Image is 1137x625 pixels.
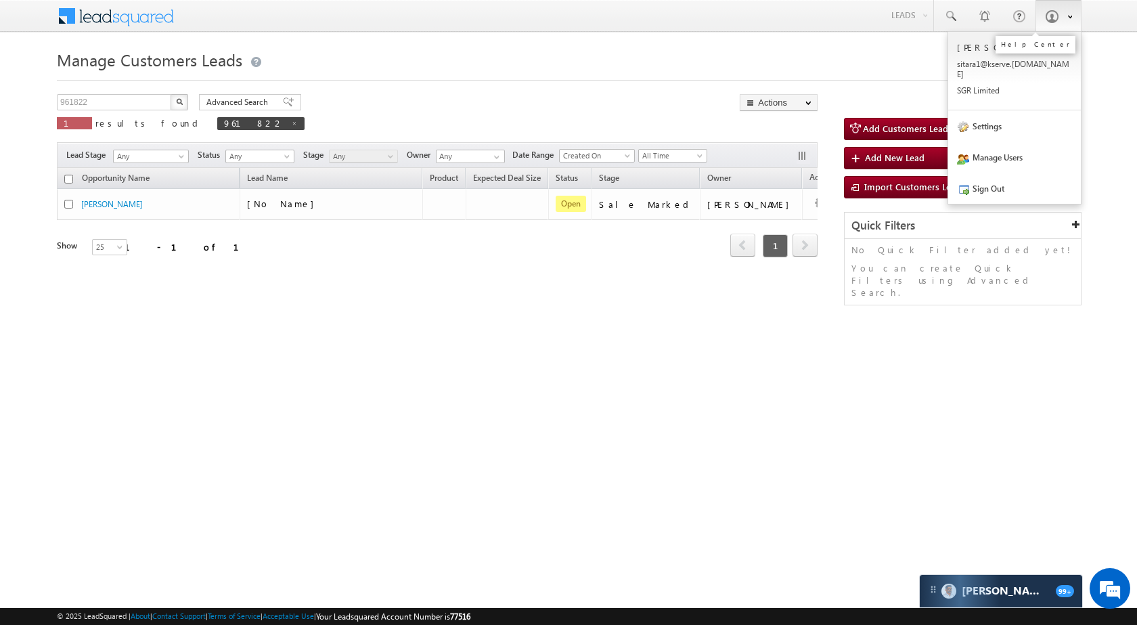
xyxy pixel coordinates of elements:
span: All Time [639,150,703,162]
div: Quick Filters [845,213,1081,239]
em: Start Chat [184,417,246,435]
a: next [793,235,818,257]
a: Show All Items [487,150,504,164]
span: Advanced Search [206,96,272,108]
a: prev [730,235,755,257]
div: [PERSON_NAME] [707,198,796,211]
span: results found [95,117,203,129]
div: Sale Marked [599,198,694,211]
span: Date Range [512,149,559,161]
span: Any [114,150,184,163]
span: Stage [599,173,619,183]
p: sitar a1@ks erve. [DOMAIN_NAME] [957,59,1072,79]
div: Minimize live chat window [222,7,254,39]
p: You can create Quick Filters using Advanced Search. [851,262,1074,299]
a: Expected Deal Size [466,171,548,188]
span: Any [226,150,290,163]
a: Stage [592,171,626,188]
span: Lead Stage [66,149,111,161]
span: [No Name] [247,198,321,209]
span: 99+ [1056,585,1074,597]
img: d_60004797649_company_0_60004797649 [23,71,57,89]
div: 1 - 1 of 1 [125,239,255,255]
a: Settings [948,110,1081,142]
span: Status [198,149,225,161]
span: prev [730,234,755,257]
div: Chat with us now [70,71,227,89]
input: Check all records [64,175,73,184]
span: Open [556,196,586,212]
span: Add Customers Leads [863,123,952,134]
a: Acceptable Use [263,611,314,620]
a: 25 [92,239,127,255]
a: All Time [638,149,707,163]
span: Actions [803,170,843,188]
a: Contact Support [152,611,206,620]
p: [PERSON_NAME] [957,41,1072,53]
p: No Quick Filter added yet! [851,244,1074,256]
a: About [131,611,150,620]
a: Terms of Service [208,611,261,620]
span: 1 [64,117,85,129]
span: Stage [303,149,329,161]
span: Import Customers Leads [864,181,965,192]
a: Sign Out [948,173,1081,204]
span: Owner [407,149,436,161]
span: Expected Deal Size [473,173,541,183]
a: Any [113,150,189,163]
img: Search [176,98,183,105]
button: Actions [740,94,818,111]
a: Any [329,150,398,163]
span: 77516 [450,611,470,622]
img: carter-drag [928,584,939,595]
div: carter-dragCarter[PERSON_NAME]99+ [919,574,1083,608]
input: Type to Search [436,150,505,163]
span: Lead Name [240,171,294,188]
p: SGR Limit ed [957,85,1072,95]
a: Any [225,150,294,163]
span: © 2025 LeadSquared | | | | | [57,610,470,623]
textarea: Type your message and hit 'Enter' [18,125,247,406]
span: Opportunity Name [82,173,150,183]
a: [PERSON_NAME] sitara1@kserve.[DOMAIN_NAME] SGR Limited [948,32,1081,110]
span: Your Leadsquared Account Number is [316,611,470,622]
a: [PERSON_NAME] [81,199,143,209]
span: next [793,234,818,257]
span: 1 [763,234,788,257]
a: Created On [559,149,635,163]
a: Manage Users [948,142,1081,173]
span: Add New Lead [865,152,924,163]
span: Product [430,173,458,183]
a: Status [549,171,585,188]
a: Opportunity Name [75,171,156,188]
span: 25 [93,241,129,253]
span: Manage Customers Leads [57,49,242,70]
span: 961822 [224,117,284,129]
span: Any [330,150,394,163]
span: Owner [707,173,731,183]
div: Help Center [1001,40,1070,48]
div: Show [57,240,81,252]
span: Created On [560,150,630,162]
